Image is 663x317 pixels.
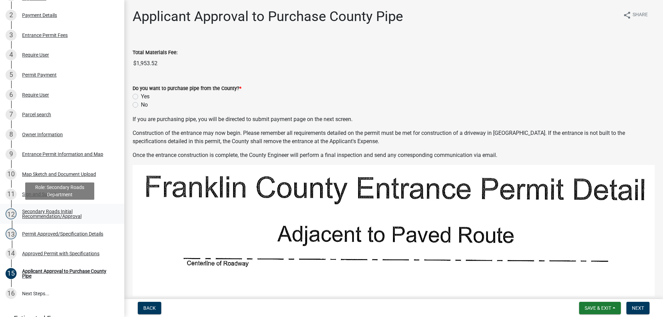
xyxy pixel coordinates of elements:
[6,129,17,140] div: 8
[133,151,655,159] p: Once the entrance construction is complete, the County Engineer will perform a final inspection a...
[6,30,17,41] div: 3
[133,129,655,146] p: Construction of the entrance may now begin. Please remember all requirements detailed on the perm...
[6,228,17,239] div: 13
[133,50,177,55] label: Total Materials Fee:
[6,288,17,299] div: 16
[6,268,17,279] div: 15
[138,302,161,314] button: Back
[632,305,644,311] span: Next
[22,52,49,57] div: Require User
[22,269,113,278] div: Applicant Approval to Purchase County Pipe
[6,89,17,100] div: 6
[141,101,148,109] label: No
[22,251,99,256] div: Approved Permit with Specifications
[143,305,156,311] span: Back
[6,10,17,21] div: 2
[6,49,17,60] div: 4
[22,13,57,18] div: Payment Details
[6,248,17,259] div: 14
[585,305,611,311] span: Save & Exit
[22,33,68,38] div: Entrance Permit Fees
[22,72,57,77] div: Permit Payment
[133,115,655,123] p: If you are purchasing pipe, you will be directed to submit payment page on the next screen.
[6,109,17,120] div: 7
[623,11,631,19] i: share
[6,149,17,160] div: 9
[133,8,403,25] h1: Applicant Approval to Purchase County Pipe
[133,86,241,91] label: Do you want to purchase pipe from the County?
[6,189,17,200] div: 11
[22,132,63,137] div: Owner Information
[6,169,17,180] div: 10
[22,192,57,197] div: Sign and Submit
[6,69,17,80] div: 5
[141,92,150,101] label: Yes
[22,92,49,97] div: Require User
[579,302,621,314] button: Save & Exit
[22,172,96,177] div: Map Sketch and Document Upload
[22,152,103,157] div: Entrance Permit Information and Map
[633,11,648,19] span: Share
[22,231,103,236] div: Permit Approved/Specification Details
[6,208,17,219] div: 12
[617,8,653,22] button: shareShare
[22,112,51,117] div: Parcel search
[22,209,113,219] div: Secondary Roads Initial Recommendation/Approval
[25,182,94,200] div: Role: Secondary Roads Department
[626,302,650,314] button: Next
